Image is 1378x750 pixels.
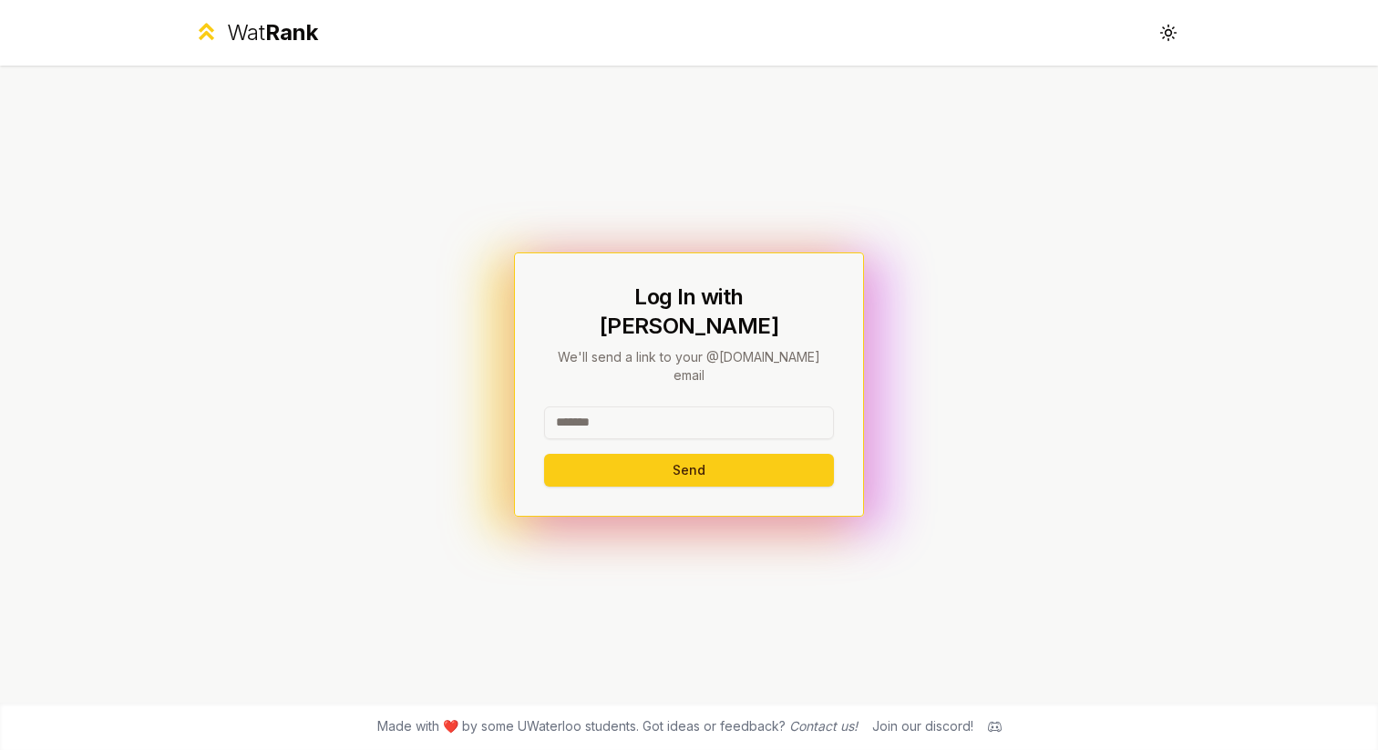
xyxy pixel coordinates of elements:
button: Send [544,454,834,487]
div: Join our discord! [872,717,973,735]
a: Contact us! [789,718,858,734]
a: WatRank [193,18,318,47]
p: We'll send a link to your @[DOMAIN_NAME] email [544,348,834,385]
span: Made with ❤️ by some UWaterloo students. Got ideas or feedback? [377,717,858,735]
h1: Log In with [PERSON_NAME] [544,283,834,341]
div: Wat [227,18,318,47]
span: Rank [265,19,318,46]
